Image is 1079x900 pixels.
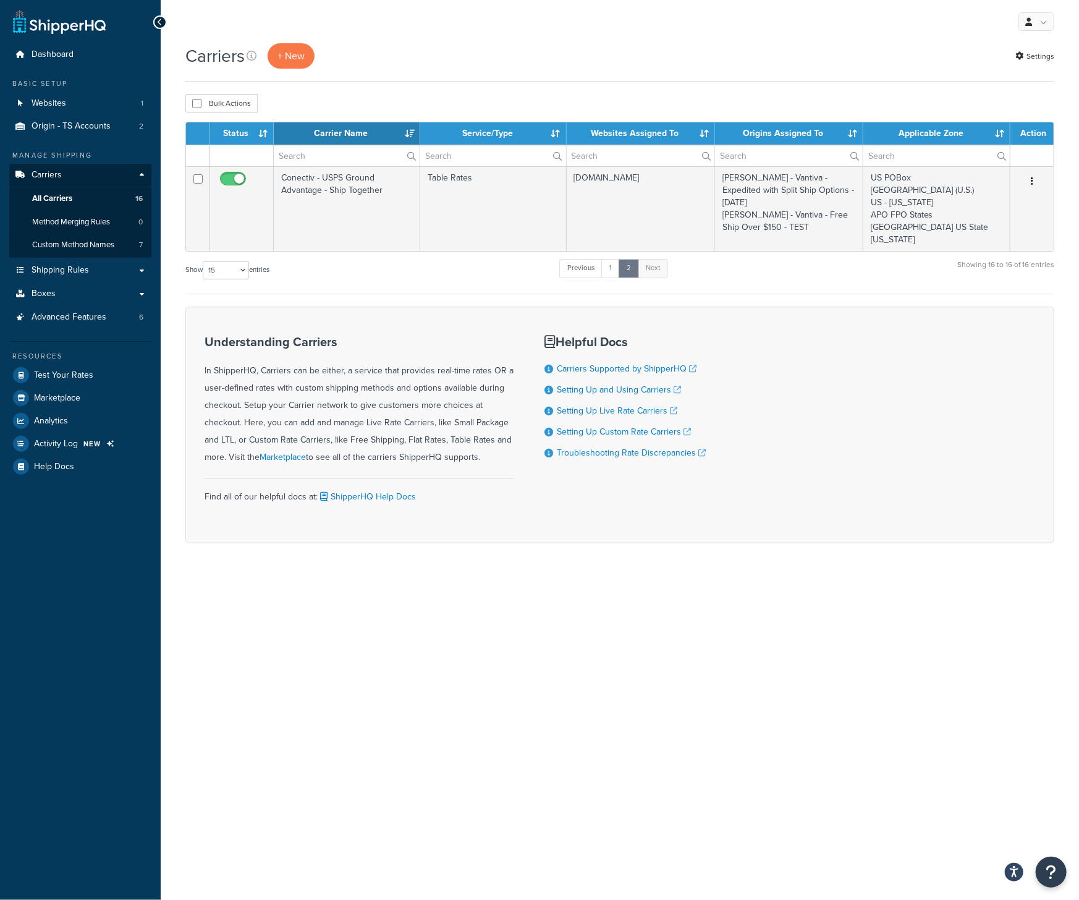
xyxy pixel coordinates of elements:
span: Custom Method Names [32,240,114,250]
a: Next [638,259,668,278]
input: Search [420,145,566,166]
li: All Carriers [9,187,151,210]
button: Open Resource Center [1036,857,1067,888]
span: Test Your Rates [34,370,93,381]
td: [DOMAIN_NAME] [567,166,715,251]
input: Search [715,145,863,166]
a: 1 [601,259,620,278]
button: Bulk Actions [185,94,258,112]
h1: Carriers [185,44,245,68]
a: Test Your Rates [9,364,151,386]
th: Applicable Zone: activate to sort column ascending [863,122,1010,145]
a: Setting Up Custom Rate Carriers [557,425,691,438]
a: Setting Up Live Rate Carriers [557,404,677,417]
a: Analytics [9,410,151,432]
span: Analytics [34,416,68,427]
div: Basic Setup [9,79,151,89]
span: 2 [139,121,143,132]
a: Dashboard [9,43,151,66]
td: Table Rates [420,166,567,251]
a: Help Docs [9,456,151,478]
a: Shipping Rules [9,259,151,282]
span: Dashboard [32,49,74,60]
td: [PERSON_NAME] - Vantiva - Expedited with Split Ship Options - [DATE] [PERSON_NAME] - Vantiva - Fr... [715,166,863,251]
span: 0 [138,217,143,227]
span: All Carriers [32,193,72,204]
a: Advanced Features 6 [9,306,151,329]
a: 2 [619,259,639,278]
span: 16 [135,193,143,204]
span: Shipping Rules [32,265,89,276]
div: In ShipperHQ, Carriers can be either, a service that provides real-time rates OR a user-defined r... [205,335,514,466]
label: Show entries [185,261,269,279]
li: Method Merging Rules [9,211,151,234]
th: Service/Type: activate to sort column ascending [420,122,567,145]
th: Status: activate to sort column ascending [210,122,274,145]
a: Method Merging Rules 0 [9,211,151,234]
a: Settings [1015,48,1054,65]
span: Marketplace [34,393,80,404]
span: 1 [141,98,143,109]
a: Activity Log NEW [9,433,151,455]
div: Manage Shipping [9,150,151,161]
span: Websites [32,98,66,109]
td: US POBox [GEOGRAPHIC_DATA] (U.S.) US - [US_STATE] APO FPO States [GEOGRAPHIC_DATA] US State [US_S... [863,166,1010,251]
a: Custom Method Names 7 [9,234,151,257]
td: Conectiv - USPS Ground Advantage - Ship Together [274,166,420,251]
a: Boxes [9,282,151,305]
li: Origins [9,115,151,138]
th: Websites Assigned To: activate to sort column ascending [567,122,715,145]
a: Marketplace [9,387,151,409]
span: NEW [83,439,101,449]
div: Showing 16 to 16 of 16 entries [957,258,1054,284]
input: Search [567,145,714,166]
a: Previous [559,259,603,278]
li: Activity Log [9,433,151,455]
li: Advanced Features [9,306,151,329]
button: + New [268,43,315,69]
a: Troubleshooting Rate Discrepancies [557,446,706,459]
span: Origin - TS Accounts [32,121,111,132]
input: Search [863,145,1010,166]
a: All Carriers 16 [9,187,151,210]
span: Method Merging Rules [32,217,110,227]
span: Activity Log [34,439,78,449]
span: Advanced Features [32,312,106,323]
a: Carriers [9,164,151,187]
a: ShipperHQ Help Docs [318,490,416,503]
span: 7 [139,240,143,250]
span: Boxes [32,289,56,299]
a: ShipperHQ Home [13,9,106,34]
li: Custom Method Names [9,234,151,257]
a: Websites 1 [9,92,151,115]
th: Action [1010,122,1054,145]
a: Origin - TS Accounts 2 [9,115,151,138]
span: Help Docs [34,462,74,472]
th: Origins Assigned To: activate to sort column ascending [715,122,863,145]
select: Showentries [203,261,249,279]
div: Find all of our helpful docs at: [205,478,514,506]
span: 6 [139,312,143,323]
span: Carriers [32,170,62,180]
div: Resources [9,351,151,362]
a: Setting Up and Using Carriers [557,383,681,396]
a: Carriers Supported by ShipperHQ [557,362,696,375]
input: Search [274,145,420,166]
h3: Understanding Carriers [205,335,514,349]
a: Marketplace [260,451,306,464]
th: Carrier Name: activate to sort column descending [274,122,420,145]
li: Websites [9,92,151,115]
li: Carriers [9,164,151,258]
h3: Helpful Docs [544,335,706,349]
